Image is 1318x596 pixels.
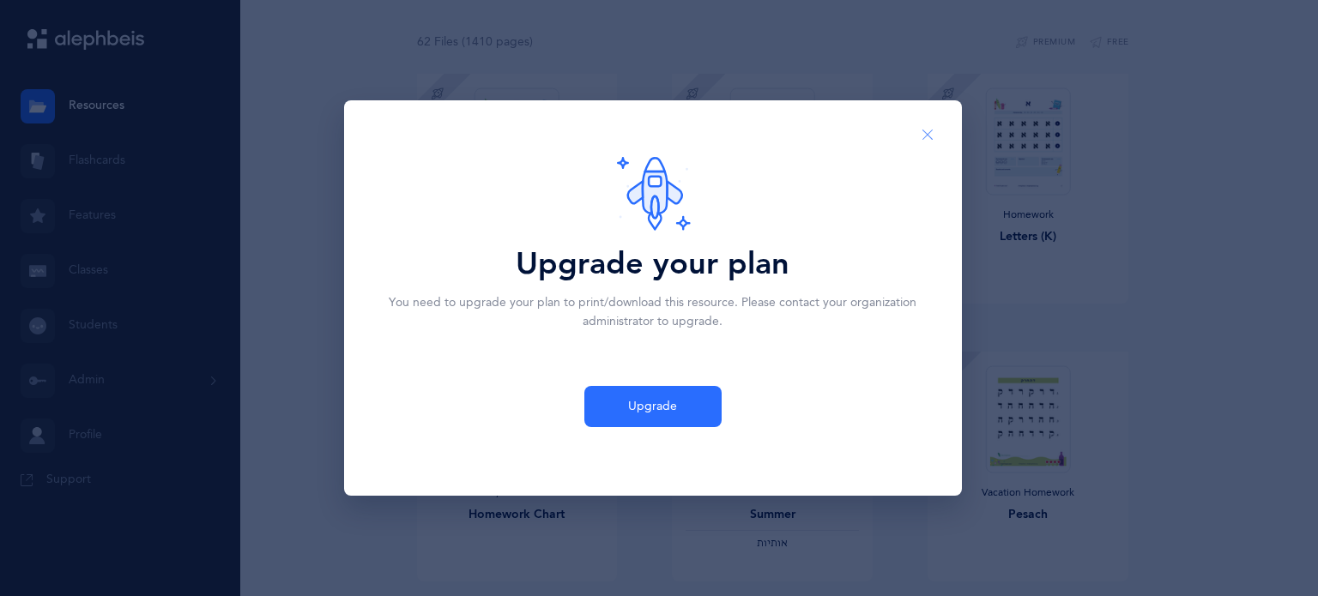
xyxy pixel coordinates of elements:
[354,294,952,332] div: You need to upgrade your plan to print/download this resource. Please contact your organization a...
[907,114,948,156] button: Close
[615,155,691,231] img: premium.svg
[584,386,722,427] button: Upgrade
[628,398,677,416] span: Upgrade
[516,241,789,287] div: Upgrade your plan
